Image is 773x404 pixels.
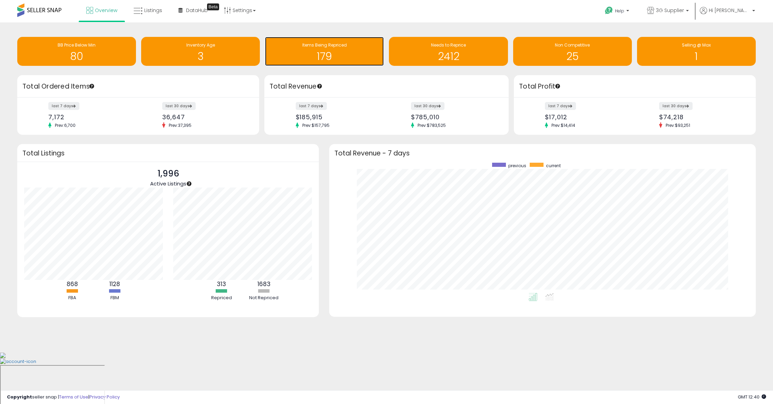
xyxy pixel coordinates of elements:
h3: Total Revenue [270,82,503,91]
span: Hi [PERSON_NAME] [709,7,750,14]
span: Inventory Age [186,42,215,48]
span: previous [508,163,526,169]
b: 313 [217,280,226,288]
h1: 179 [268,51,380,62]
div: $17,012 [545,113,629,121]
a: Non Competitive 25 [513,37,632,66]
span: current [546,163,561,169]
span: Active Listings [150,180,186,187]
label: last 7 days [296,102,327,110]
label: last 30 days [162,102,196,110]
label: last 30 days [411,102,444,110]
a: Hi [PERSON_NAME] [700,7,755,22]
label: last 7 days [48,102,79,110]
b: 868 [67,280,78,288]
div: Tooltip anchor [207,3,219,10]
span: 3G Supplier [656,7,684,14]
h1: 80 [21,51,133,62]
span: Listings [144,7,162,14]
div: Tooltip anchor [89,83,95,89]
i: Get Help [605,6,613,15]
div: $74,218 [659,113,744,121]
a: Needs to Reprice 2412 [389,37,508,66]
h3: Total Profit [519,82,751,91]
h1: 1 [640,51,752,62]
div: Not Repriced [243,295,285,301]
span: Prev: $783,525 [414,122,449,128]
a: Help [599,1,636,22]
b: 1128 [109,280,120,288]
h3: Total Ordered Items [22,82,254,91]
span: Prev: $157,795 [299,122,333,128]
span: Needs to Reprice [431,42,466,48]
span: Prev: 6,700 [51,122,79,128]
h1: 3 [145,51,256,62]
span: Overview [95,7,117,14]
a: Inventory Age 3 [141,37,260,66]
h3: Total Listings [22,151,314,156]
div: FBM [94,295,136,301]
span: Prev: 37,395 [165,122,195,128]
span: Prev: $14,414 [548,122,579,128]
div: $785,010 [411,113,497,121]
h1: 2412 [392,51,504,62]
div: 7,172 [48,113,133,121]
span: Selling @ Max [682,42,711,48]
span: Prev: $93,251 [662,122,694,128]
span: DataHub [186,7,208,14]
div: Tooltip anchor [316,83,323,89]
div: 36,647 [162,113,247,121]
div: Repriced [201,295,242,301]
span: Items Being Repriced [302,42,347,48]
label: last 30 days [659,102,693,110]
h3: Total Revenue - 7 days [334,151,751,156]
p: 1,996 [150,167,186,180]
div: $185,915 [296,113,381,121]
div: FBA [52,295,93,301]
label: last 7 days [545,102,576,110]
div: Tooltip anchor [186,181,192,187]
span: BB Price Below Min [58,42,96,48]
a: Items Being Repriced 179 [265,37,384,66]
b: 1683 [257,280,271,288]
span: Help [615,8,624,14]
span: Non Competitive [555,42,590,48]
a: BB Price Below Min 80 [17,37,136,66]
h1: 25 [517,51,628,62]
a: Selling @ Max 1 [637,37,756,66]
div: Tooltip anchor [555,83,561,89]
